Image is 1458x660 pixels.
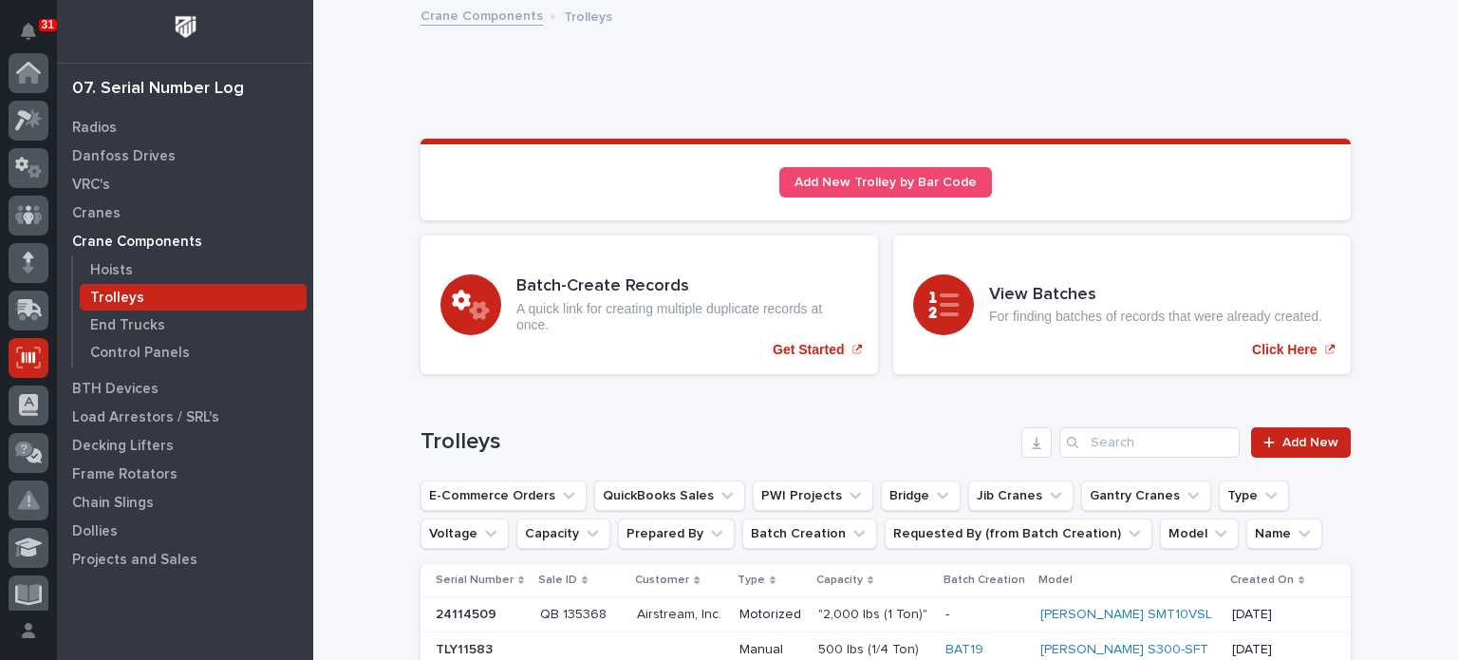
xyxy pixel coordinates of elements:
span: Add New [1282,436,1338,449]
p: BTH Devices [72,381,159,398]
a: VRC's [57,170,313,198]
a: Crane Components [421,4,543,26]
h3: Batch-Create Records [516,276,858,297]
a: Get Started [421,236,878,374]
p: Click Here [1252,342,1317,358]
span: Add New Trolley by Bar Code [794,176,977,189]
a: Frame Rotators [57,460,313,488]
input: Search [1059,427,1240,458]
p: Chain Slings [72,495,154,512]
p: [DATE] [1232,642,1304,658]
a: Click Here [893,236,1351,374]
p: Crane Components [72,234,202,251]
p: "2,000 lbs (1 Ton)" [818,603,931,623]
a: BTH Devices [57,374,313,403]
p: Cranes [72,205,121,222]
p: Manual [739,642,803,658]
a: Decking Lifters [57,431,313,460]
p: Hoists [90,262,133,279]
p: Created On [1230,570,1294,591]
p: Sale ID [538,570,577,591]
p: Airstream, Inc. [637,603,725,623]
button: QuickBooks Sales [594,481,745,511]
a: Crane Components [57,227,313,255]
p: End Trucks [90,317,165,334]
a: Chain Slings [57,488,313,517]
p: Trolleys [564,5,612,26]
p: [DATE] [1232,607,1304,623]
p: For finding batches of records that were already created. [989,309,1322,325]
div: 07. Serial Number Log [72,79,244,100]
button: Model [1160,519,1239,549]
p: Dollies [72,523,118,540]
p: Radios [72,120,117,137]
p: Control Panels [90,345,190,362]
a: Projects and Sales [57,545,313,574]
p: Model [1038,570,1073,591]
p: Decking Lifters [72,438,174,455]
button: PWI Projects [753,481,873,511]
button: Gantry Cranes [1081,481,1211,511]
p: Trolleys [90,290,144,307]
p: A quick link for creating multiple duplicate records at once. [516,301,858,333]
a: Control Panels [73,339,313,366]
a: End Trucks [73,311,313,338]
p: Motorized [739,607,803,623]
h3: View Batches [989,285,1322,306]
a: Add New [1251,427,1351,458]
p: Load Arrestors / SRL's [72,409,219,426]
button: Bridge [881,481,961,511]
button: Batch Creation [742,519,877,549]
a: Load Arrestors / SRL's [57,403,313,431]
button: E-Commerce Orders [421,481,587,511]
button: Notifications [9,11,48,51]
button: Capacity [516,519,610,549]
p: - [945,607,1025,623]
button: Jib Cranes [968,481,1074,511]
a: [PERSON_NAME] SMT10VSL [1040,607,1212,623]
a: Cranes [57,198,313,227]
p: Danfoss Drives [72,148,176,165]
img: Workspace Logo [168,9,203,45]
button: Type [1219,481,1289,511]
a: Danfoss Drives [57,141,313,170]
a: Add New Trolley by Bar Code [779,167,992,198]
p: TLY11583 [436,638,496,658]
p: Projects and Sales [72,552,197,569]
a: Hoists [73,256,313,283]
a: Dollies [57,517,313,545]
p: Type [738,570,765,591]
p: VRC's [72,177,110,194]
p: Batch Creation [944,570,1025,591]
p: Frame Rotators [72,466,178,483]
p: 500 lbs (1/4 Ton) [818,638,923,658]
a: Trolleys [73,284,313,311]
p: Serial Number [436,570,514,591]
p: Customer [635,570,689,591]
button: Requested By (from Batch Creation) [885,519,1152,549]
a: Radios [57,113,313,141]
a: BAT19 [945,642,983,658]
h1: Trolleys [421,428,1014,456]
button: Prepared By [618,519,735,549]
p: Capacity [816,570,863,591]
p: 31 [42,18,54,31]
button: Voltage [421,519,509,549]
p: 24114509 [436,603,500,623]
a: [PERSON_NAME] S300-SFT [1040,642,1208,658]
p: QB 135368 [540,603,610,623]
div: Notifications31 [24,23,48,53]
p: Get Started [773,342,844,358]
tr: 2411450924114509 QB 135368QB 135368 Airstream, Inc.Airstream, Inc. Motorized"2,000 lbs (1 Ton)""2... [421,597,1351,632]
button: Name [1246,519,1322,549]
